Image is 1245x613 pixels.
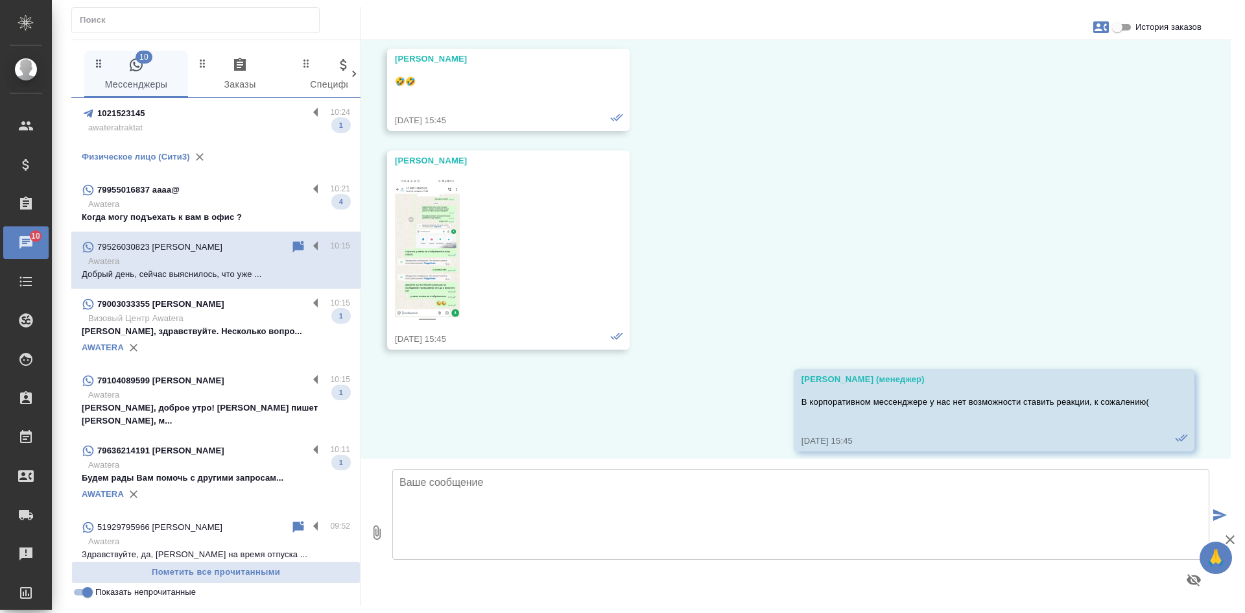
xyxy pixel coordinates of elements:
p: Здравствуйте, да, [PERSON_NAME] на время отпуска ... [82,548,350,561]
span: 4 [331,195,351,208]
div: 51929795966 [PERSON_NAME]09:52AwateraЗдравствуйте, да, [PERSON_NAME] на время отпуска ... [71,512,361,569]
p: 10:11 [330,443,350,456]
button: Заявки [1085,12,1117,43]
div: 79526030823 [PERSON_NAME]10:15AwateraДобрый день, сейчас выяснилось, что уже ... [71,232,361,289]
div: 102152314510:24awateratraktat1Физическое лицо (Сити3) [71,98,361,174]
p: 10:15 [330,296,350,309]
p: 10:15 [330,239,350,252]
p: 51929795966 [PERSON_NAME] [97,521,222,534]
p: 79526030823 [PERSON_NAME] [97,241,222,254]
div: Пометить непрочитанным [290,239,306,255]
p: 79955016837 аааа@ [97,184,180,197]
span: 1 [331,386,351,399]
span: 10 [23,230,48,243]
span: 1 [331,456,351,469]
span: Показать непрочитанные [95,586,196,599]
p: Добрый день, сейчас выяснилось, что уже ... [82,268,350,281]
p: Awatera [88,198,350,211]
p: [PERSON_NAME], здравствуйте. Несколько вопро... [82,325,350,338]
p: 09:52 [330,520,350,533]
span: 1 [331,309,351,322]
p: 10:24 [330,106,350,119]
div: [PERSON_NAME] [395,154,584,167]
svg: Зажми и перетащи, чтобы поменять порядок вкладок [196,57,209,69]
p: Будем рады Вам помочь с другими запросам... [82,472,350,485]
div: 79104089599 [PERSON_NAME]10:15Awatera[PERSON_NAME], доброе утро! [PERSON_NAME] пишет [PERSON_NAME... [71,365,361,435]
div: 79003033355 [PERSON_NAME]10:15Визовый Центр Awatera[PERSON_NAME], здравствуйте. Несколько вопро..... [71,289,361,365]
p: 1021523145 [97,107,145,120]
p: Awatera [88,535,350,548]
span: Спецификации [300,57,388,93]
span: Пометить все прочитанными [78,565,353,580]
img: Thumbnail [395,177,460,321]
p: 10:21 [330,182,350,195]
span: Мессенджеры [92,57,180,93]
div: 79636214191 [PERSON_NAME]10:11AwateraБудем рады Вам помочь с другими запросам...1AWATERA [71,435,361,512]
p: [PERSON_NAME], доброе утро! [PERSON_NAME] пишет [PERSON_NAME], м... [82,402,350,427]
div: [PERSON_NAME] [395,53,584,66]
p: Awatera [88,389,350,402]
p: Когда могу подъехать к вам в офис ? [82,211,350,224]
p: В корпоративном мессенджере у нас нет возможности ставить реакции, к сожалению( [801,396,1149,409]
p: Awatera [88,459,350,472]
svg: Зажми и перетащи, чтобы поменять порядок вкладок [93,57,105,69]
a: AWATERA [82,489,124,499]
input: Поиск [80,11,319,29]
svg: Зажми и перетащи, чтобы поменять порядок вкладок [300,57,313,69]
div: [PERSON_NAME] (менеджер) [801,373,1149,386]
button: 🙏 [1200,542,1232,574]
button: Удалить привязку [190,147,209,167]
a: AWATERA [82,343,124,352]
span: История заказов [1135,21,1202,34]
p: Awatera [88,255,350,268]
span: Заказы [196,57,284,93]
span: 10 [136,51,152,64]
a: 10 [3,226,49,259]
a: Физическое лицо (Сити3) [82,152,190,162]
p: Визовый Центр Awatera [88,312,350,325]
p: 10:15 [330,373,350,386]
p: 79003033355 [PERSON_NAME] [97,298,224,311]
span: 1 [331,119,351,132]
div: 79955016837 аааа@10:21AwateraКогда могу подъехать к вам в офис ?4 [71,174,361,232]
button: Предпросмотр [1178,564,1209,595]
div: [DATE] 15:45 [395,333,584,346]
div: [DATE] 15:45 [395,114,584,127]
div: Пометить непрочитанным [290,520,306,535]
div: [DATE] 15:45 [801,435,1149,448]
p: awateratraktat [88,121,350,134]
p: 79636214191 [PERSON_NAME] [97,444,224,457]
span: 🙏 [1205,544,1227,571]
p: 🤣🤣 [395,75,584,88]
button: Пометить все прочитанными [71,561,361,584]
button: Удалить привязку [124,338,143,357]
p: 79104089599 [PERSON_NAME] [97,374,224,387]
button: Удалить привязку [124,485,143,504]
